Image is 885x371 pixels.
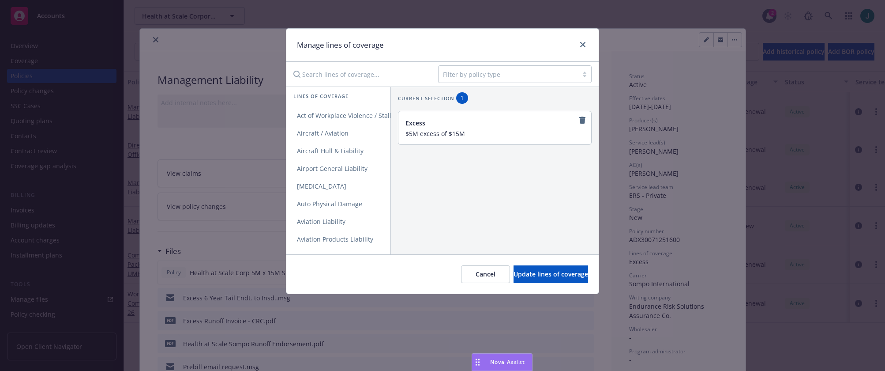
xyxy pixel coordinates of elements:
span: Aviation Products Liability [286,235,384,243]
button: Nova Assist [472,353,532,371]
span: Auto Physical Damage [286,200,373,208]
span: Cancel [476,270,495,278]
a: remove [577,115,588,125]
span: [MEDICAL_DATA] [286,182,357,190]
div: Drag to move [472,354,483,371]
div: Excess [405,118,582,128]
input: Search lines of coverage... [288,65,431,83]
span: Aircraft Hull & Liability [286,147,374,155]
span: Lines of coverage [293,92,349,100]
span: Aircraft / Aviation [286,129,359,137]
span: Act of Workplace Violence / Stalking Threat [286,111,434,120]
input: Add a display name... [405,129,582,137]
span: Airport General Liability [286,164,378,173]
span: Nova Assist [490,358,525,366]
span: Blanket Accident [286,253,357,261]
button: Update lines of coverage [514,265,588,283]
span: Current selection [398,95,454,102]
span: 1 [460,94,465,102]
a: close [577,39,588,50]
span: Aviation Liability [286,217,356,226]
button: Cancel [461,265,510,283]
h1: Manage lines of coverage [297,39,384,51]
span: Update lines of coverage [514,270,588,278]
